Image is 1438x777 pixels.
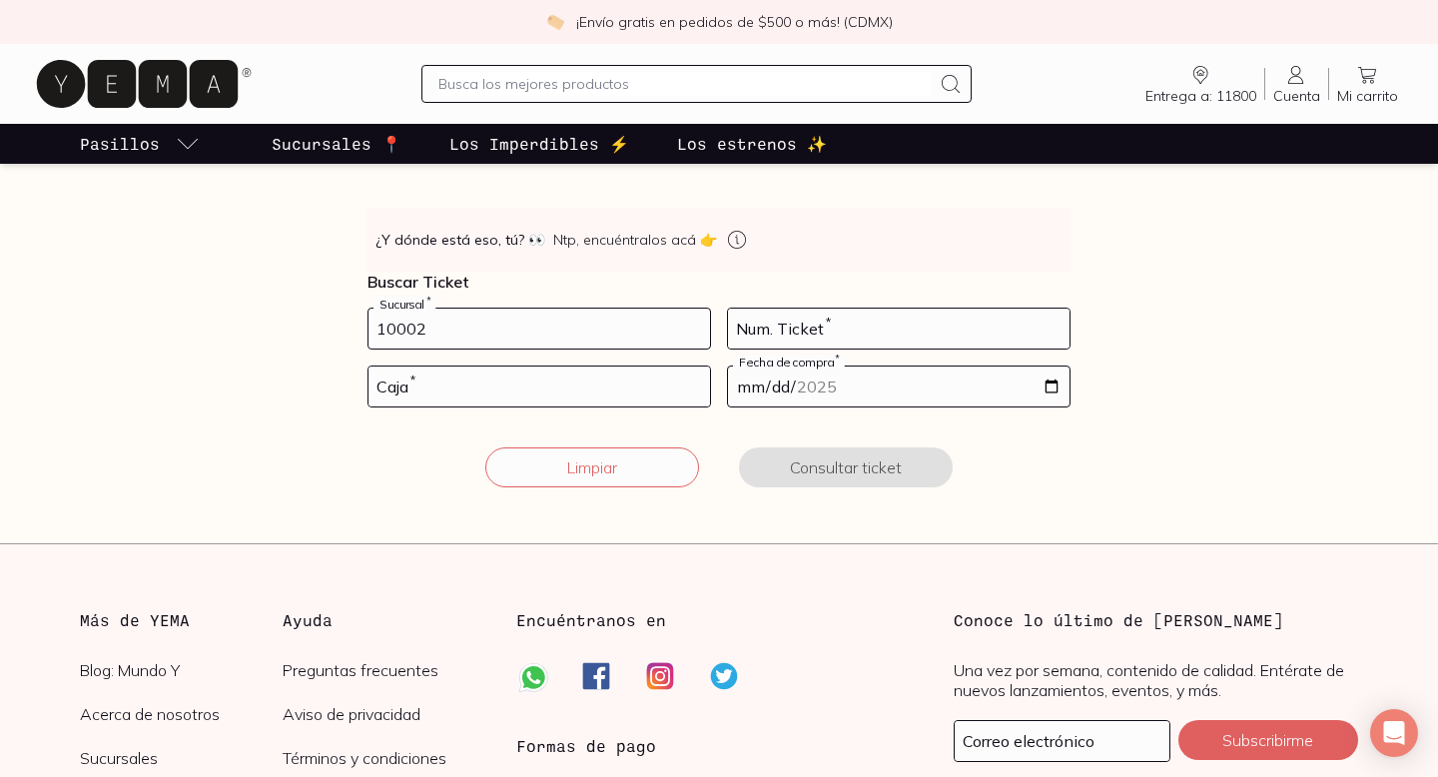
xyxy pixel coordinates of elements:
input: 123 [728,309,1070,349]
a: Aviso de privacidad [283,704,485,724]
input: mimail@gmail.com [955,721,1169,761]
p: Pasillos [80,132,160,156]
p: ¡Envío gratis en pedidos de $500 o más! (CDMX) [576,12,893,32]
input: 03 [368,367,710,406]
h3: Conoce lo último de [PERSON_NAME] [954,608,1358,632]
input: 14-05-2023 [728,367,1070,406]
label: Fecha de compra [733,355,845,370]
span: 👀 [528,230,545,250]
input: Busca los mejores productos [438,72,930,96]
h3: Más de YEMA [80,608,283,632]
div: Open Intercom Messenger [1370,709,1418,757]
span: Ntp, encuéntralos acá 👉 [553,230,717,250]
button: Subscribirme [1178,720,1358,760]
input: 728 [368,309,710,349]
a: Los Imperdibles ⚡️ [445,124,633,164]
span: Entrega a: 11800 [1145,87,1256,105]
a: Preguntas frecuentes [283,660,485,680]
p: Buscar Ticket [367,272,1071,292]
h3: Encuéntranos en [516,608,666,632]
p: Los estrenos ✨ [677,132,827,156]
button: Consultar ticket [739,447,953,487]
a: Blog: Mundo Y [80,660,283,680]
span: Mi carrito [1337,87,1398,105]
a: Términos y condiciones [283,748,485,768]
label: Sucursal [373,297,435,312]
img: check [546,13,564,31]
button: Limpiar [485,447,699,487]
p: Los Imperdibles ⚡️ [449,132,629,156]
h3: Formas de pago [516,734,656,758]
a: Entrega a: 11800 [1137,63,1264,105]
p: Sucursales 📍 [272,132,401,156]
a: Los estrenos ✨ [673,124,831,164]
a: Acerca de nosotros [80,704,283,724]
a: Cuenta [1265,63,1328,105]
p: Una vez por semana, contenido de calidad. Entérate de nuevos lanzamientos, eventos, y más. [954,660,1358,700]
span: Cuenta [1273,87,1320,105]
a: Sucursales 📍 [268,124,405,164]
a: Mi carrito [1329,63,1406,105]
a: Sucursales [80,748,283,768]
strong: ¿Y dónde está eso, tú? [375,230,545,250]
h3: Ayuda [283,608,485,632]
a: pasillo-todos-link [76,124,204,164]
